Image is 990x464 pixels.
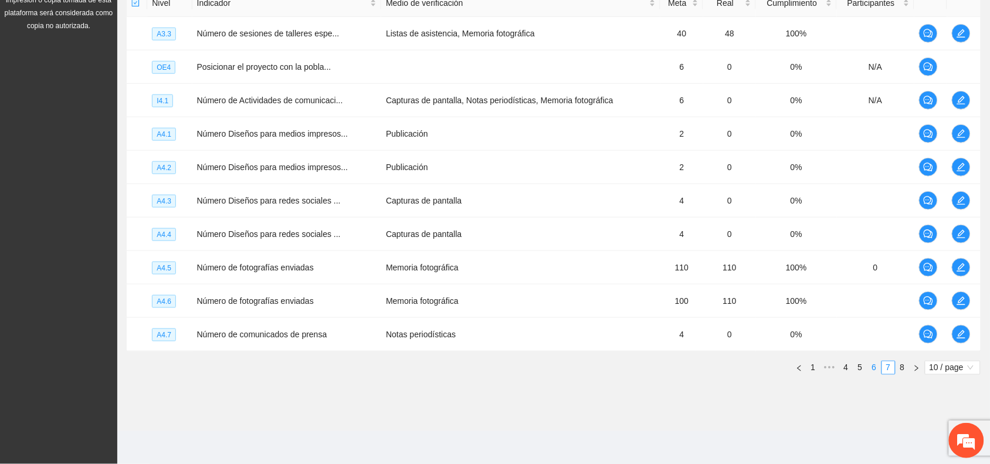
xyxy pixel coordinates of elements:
[807,361,820,374] a: 1
[821,361,839,375] li: Previous 5 Pages
[756,318,836,351] td: 0%
[837,50,914,84] td: N/A
[381,251,660,285] td: Memoria fotográfica
[868,361,881,374] a: 6
[381,285,660,318] td: Memoria fotográfica
[197,229,341,239] span: Número Diseños para redes sociales ...
[703,117,756,151] td: 0
[952,225,971,243] button: edit
[840,361,853,374] a: 4
[660,17,703,50] td: 40
[919,24,938,43] button: comment
[61,60,197,75] div: Chatee con nosotros ahora
[882,361,895,374] a: 7
[152,262,176,275] span: A4.5
[792,361,806,375] li: Previous Page
[197,62,331,72] span: Posicionar el proyecto con la pobla...
[839,361,853,375] li: 4
[881,361,896,375] li: 7
[756,285,836,318] td: 100%
[660,251,703,285] td: 110
[952,96,970,105] span: edit
[660,184,703,218] td: 4
[952,229,970,239] span: edit
[952,296,970,306] span: edit
[192,285,382,318] td: Número de fotografías enviadas
[381,117,660,151] td: Publicación
[381,151,660,184] td: Publicación
[913,365,920,372] span: right
[381,84,660,117] td: Capturas de pantalla, Notas periodísticas, Memoria fotográfica
[919,124,938,143] button: comment
[756,84,836,117] td: 0%
[952,158,971,177] button: edit
[703,285,756,318] td: 110
[952,292,971,310] button: edit
[952,24,971,43] button: edit
[796,365,803,372] span: left
[660,84,703,117] td: 6
[925,361,981,375] div: Page Size
[952,29,970,38] span: edit
[919,158,938,177] button: comment
[192,6,221,34] div: Minimizar ventana de chat en vivo
[192,318,382,351] td: Número de comunicados de prensa
[381,318,660,351] td: Notas periodísticas
[152,161,176,174] span: A4.2
[68,157,162,275] span: Estamos en línea.
[197,96,343,105] span: Número de Actividades de comunicaci...
[952,258,971,277] button: edit
[854,361,867,374] a: 5
[910,361,924,375] button: right
[660,285,703,318] td: 100
[792,361,806,375] button: left
[152,94,173,107] span: I4.1
[756,151,836,184] td: 0%
[806,361,821,375] li: 1
[952,129,970,138] span: edit
[930,361,976,374] span: 10 / page
[152,295,176,308] span: A4.6
[152,328,176,341] span: A4.7
[952,191,971,210] button: edit
[756,117,836,151] td: 0%
[197,162,348,172] span: Número Diseños para medios impresos...
[6,320,223,361] textarea: Escriba su mensaje y pulse “Intro”
[821,361,839,375] span: •••
[703,151,756,184] td: 0
[703,84,756,117] td: 0
[660,117,703,151] td: 2
[896,361,909,374] a: 8
[703,17,756,50] td: 48
[952,162,970,172] span: edit
[756,17,836,50] td: 100%
[756,218,836,251] td: 0%
[952,325,971,344] button: edit
[919,258,938,277] button: comment
[952,196,970,205] span: edit
[919,91,938,110] button: comment
[896,361,910,375] li: 8
[152,28,176,40] span: A3.3
[660,151,703,184] td: 2
[703,318,756,351] td: 0
[919,325,938,344] button: comment
[197,29,340,38] span: Número de sesiones de talleres espe...
[152,195,176,208] span: A4.3
[919,225,938,243] button: comment
[853,361,867,375] li: 5
[152,128,176,141] span: A4.1
[703,218,756,251] td: 0
[952,263,970,272] span: edit
[910,361,924,375] li: Next Page
[192,251,382,285] td: Número de fotografías enviadas
[837,251,914,285] td: 0
[756,251,836,285] td: 100%
[152,228,176,241] span: A4.4
[756,50,836,84] td: 0%
[381,218,660,251] td: Capturas de pantalla
[197,129,348,138] span: Número Diseños para medios impresos...
[952,330,970,339] span: edit
[660,318,703,351] td: 4
[152,61,175,74] span: OE4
